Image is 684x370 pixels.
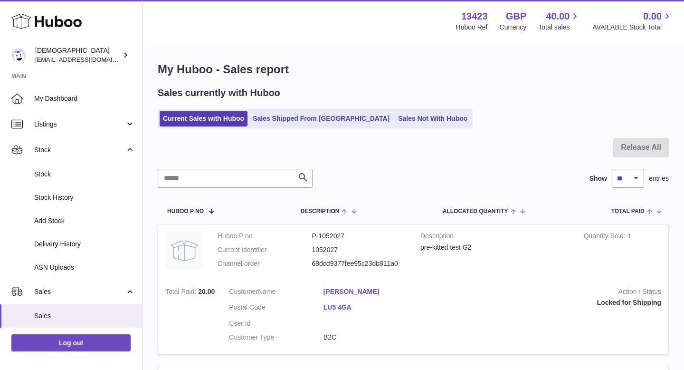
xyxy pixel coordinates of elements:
[165,232,203,270] img: no-photo.jpg
[611,208,645,214] span: Total paid
[420,243,570,252] div: pre-kitted test G2
[34,240,135,249] span: Delivery History
[35,56,140,63] span: [EMAIL_ADDRESS][DOMAIN_NAME]
[312,259,407,268] dd: 68dcd9377fee95c23db811a0
[165,288,198,298] strong: Total Paid
[312,232,407,241] dd: P-1052027
[198,288,215,295] span: 20.00
[577,224,668,280] td: 1
[312,245,407,254] dd: 1052027
[229,288,258,295] span: Customer
[34,94,135,103] span: My Dashboard
[229,303,323,314] dt: Postal Code
[158,87,280,99] h2: Sales currently with Huboo
[34,146,125,155] span: Stock
[538,10,580,32] a: 40.00 Total sales
[34,287,125,296] span: Sales
[592,10,673,32] a: 0.00 AVAILABLE Stock Total
[592,23,673,32] span: AVAILABLE Stock Total
[323,333,418,342] dd: B2C
[167,208,204,214] span: Huboo P no
[218,232,312,241] dt: Huboo P no
[158,62,669,77] h1: My Huboo - Sales report
[589,174,607,183] label: Show
[443,208,508,214] span: ALLOCATED Quantity
[420,232,570,243] strong: Description
[432,298,661,307] div: Locked for Shipping
[34,263,135,272] span: ASN Uploads
[323,303,418,312] a: LU5 4GA
[11,334,131,351] a: Log out
[649,174,669,183] span: entries
[229,333,323,342] dt: Customer Type
[584,232,627,242] strong: Quantity Sold
[461,10,488,23] strong: 13423
[229,319,323,328] dt: User Id
[34,170,135,179] span: Stock
[229,287,323,299] dt: Name
[323,287,418,296] a: [PERSON_NAME]
[395,111,471,127] a: Sales Not With Huboo
[34,216,135,225] span: Add Stock
[160,111,247,127] a: Current Sales with Huboo
[538,23,580,32] span: Total sales
[34,312,135,321] span: Sales
[300,208,339,214] span: Description
[218,259,312,268] dt: Channel order
[456,23,488,32] div: Huboo Ref
[11,48,26,62] img: olgazyuz@outlook.com
[249,111,393,127] a: Sales Shipped From [GEOGRAPHIC_DATA]
[34,120,125,129] span: Listings
[34,193,135,202] span: Stock History
[500,23,527,32] div: Currency
[432,287,661,299] strong: Action / Status
[546,10,570,23] span: 40.00
[218,245,312,254] dt: Current identifier
[506,10,526,23] strong: GBP
[35,46,121,64] div: [DEMOGRAPHIC_DATA]
[643,10,662,23] span: 0.00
